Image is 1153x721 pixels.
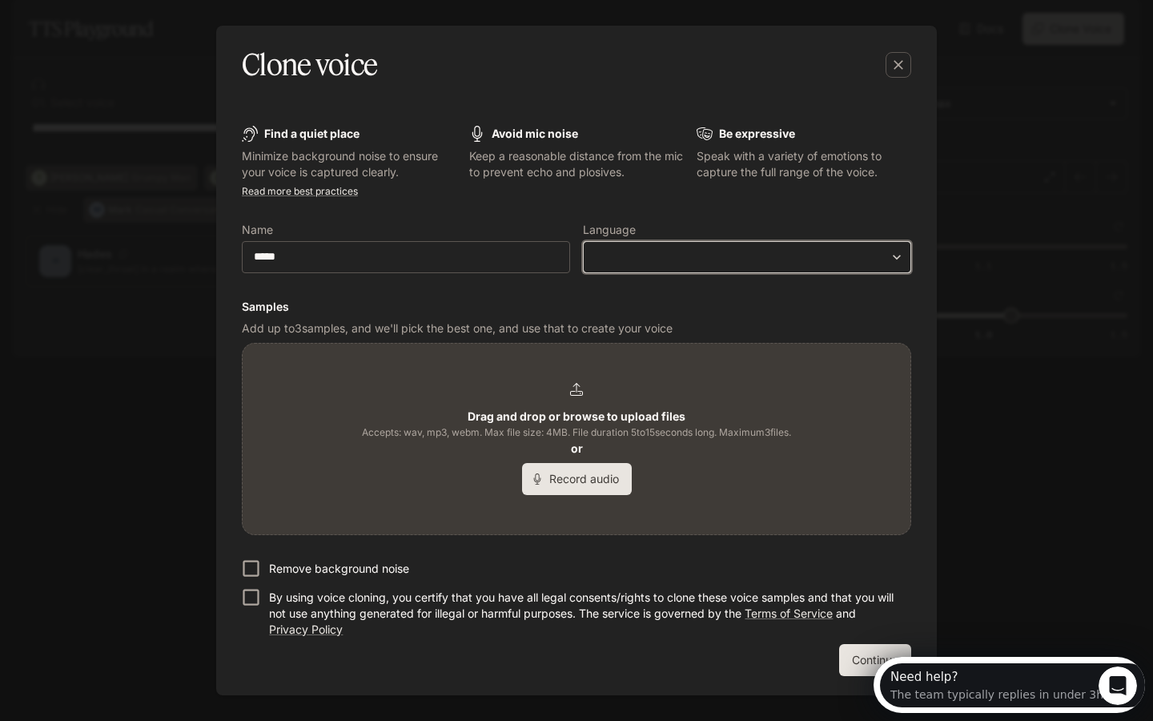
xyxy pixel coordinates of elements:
b: or [571,441,583,455]
iframe: Intercom live chat [1099,667,1137,705]
h6: Samples [242,299,911,315]
p: Remove background noise [269,561,409,577]
b: Drag and drop or browse to upload files [468,409,685,423]
b: Find a quiet place [264,127,360,140]
p: Minimize background noise to ensure your voice is captured clearly. [242,148,456,180]
button: Continue [839,644,911,676]
p: Add up to 3 samples, and we'll pick the best one, and use that to create your voice [242,320,911,336]
div: Open Intercom Messenger [6,6,277,50]
p: Keep a reasonable distance from the mic to prevent echo and plosives. [469,148,684,180]
p: Name [242,224,273,236]
div: Need help? [17,14,230,26]
p: Speak with a variety of emotions to capture the full range of the voice. [697,148,911,180]
h5: Clone voice [242,45,377,85]
b: Avoid mic noise [492,127,578,140]
p: Language [583,224,636,236]
iframe: Intercom live chat discovery launcher [874,657,1145,713]
p: By using voice cloning, you certify that you have all legal consents/rights to clone these voice ... [269,590,898,638]
button: Record audio [522,463,632,495]
a: Read more best practices [242,185,358,197]
span: Accepts: wav, mp3, webm. Max file size: 4MB. File duration 5 to 15 seconds long. Maximum 3 files. [362,425,791,441]
a: Terms of Service [745,606,833,620]
div: ​ [584,249,910,265]
div: The team typically replies in under 3h [17,26,230,43]
a: Privacy Policy [269,622,343,636]
b: Be expressive [719,127,795,140]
